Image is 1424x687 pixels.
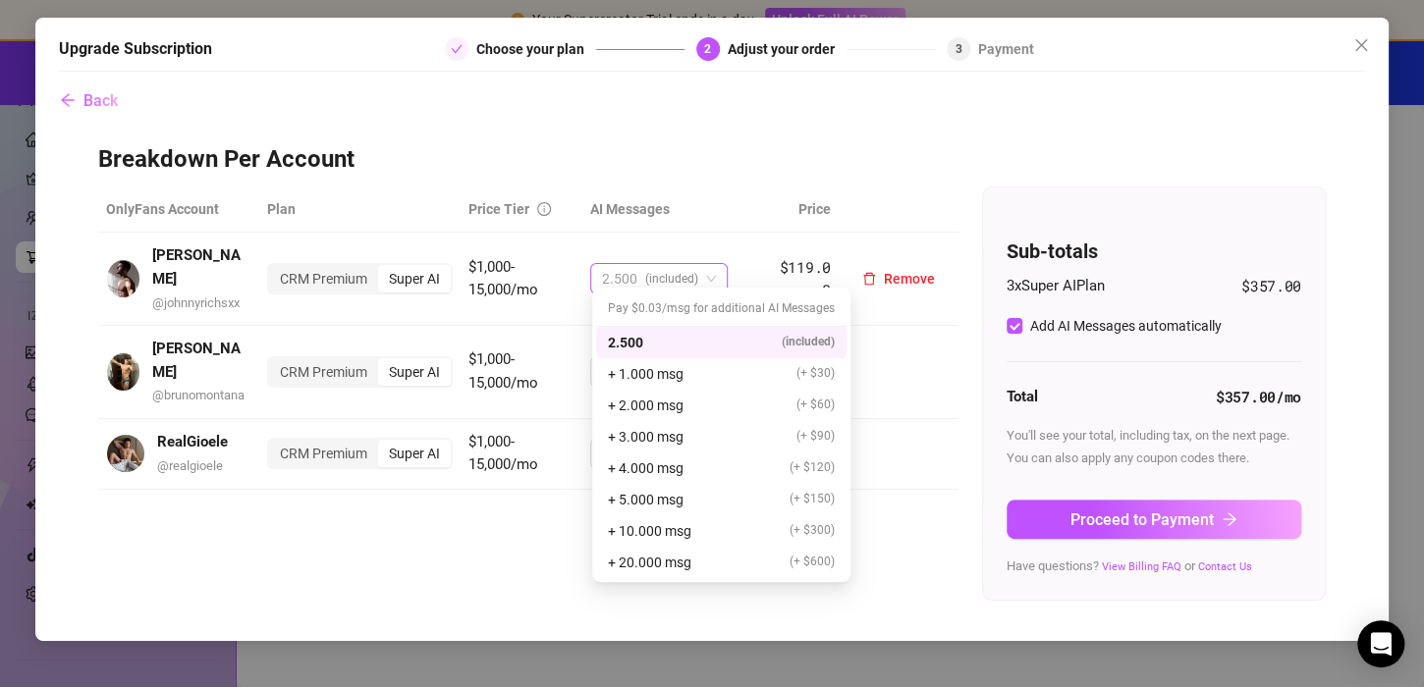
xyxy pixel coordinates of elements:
[60,92,76,108] span: arrow-left
[468,201,529,217] span: Price Tier
[269,265,378,292] div: CRM Premium
[782,333,835,351] span: (included)
[157,458,223,473] span: @ realgioele
[645,264,698,293] span: (included)
[468,350,538,392] span: $1,000-15,000/mo
[59,81,119,121] button: Back
[1070,510,1214,529] span: Proceed to Payment
[378,265,451,292] div: Super AI
[796,427,835,446] span: (+ $90)
[157,433,228,450] strong: RealGioele
[596,291,847,327] div: Pay $0.03/msg for additional AI Messages
[956,42,962,56] span: 3
[378,440,451,467] div: Super AI
[1198,560,1252,573] a: Contact Us
[1007,558,1252,573] span: Have questions? or
[107,260,139,297] img: avatar.jpg
[267,438,453,469] div: segmented control
[847,263,951,294] button: Remove
[1007,388,1038,405] strong: Total
[608,552,691,573] span: + 20.000 msg
[59,37,212,61] h5: Upgrade Subscription
[608,520,691,542] span: + 10.000 msg
[608,332,643,353] span: 2.500
[1353,37,1369,53] span: close
[152,246,241,288] strong: [PERSON_NAME]
[152,295,240,310] span: @ johnnyrichsxx
[451,43,463,55] span: check
[862,272,876,286] span: delete
[468,258,538,299] span: $1,000-15,000/mo
[780,257,831,300] span: $119.00
[1345,37,1377,53] span: Close
[267,263,453,294] div: segmented control
[728,37,847,61] div: Adjust your order
[608,395,684,416] span: + 2.000 msg
[1241,275,1301,298] span: $357.00
[468,433,538,474] span: $1,000-15,000/mo
[1357,620,1404,667] div: Open Intercom Messenger
[608,426,684,448] span: + 3.000 msg
[796,364,835,383] span: (+ $30)
[884,271,935,287] span: Remove
[796,396,835,414] span: (+ $60)
[608,363,684,385] span: + 1.000 msg
[269,358,378,386] div: CRM Premium
[476,37,596,61] div: Choose your plan
[378,358,451,386] div: Super AI
[602,264,637,293] span: 2.500
[98,144,1326,176] h3: Breakdown Per Account
[582,186,766,233] th: AI Messages
[1007,238,1301,265] h4: Sub-totals
[1102,560,1181,573] a: View Billing FAQ
[269,440,378,467] div: CRM Premium
[978,37,1034,61] div: Payment
[766,186,839,233] th: Price
[790,458,835,477] span: (+ $120)
[1007,428,1289,464] span: You'll see your total, including tax, on the next page. You can also apply any coupon codes there.
[1007,500,1301,539] button: Proceed to Paymentarrow-right
[790,521,835,540] span: (+ $300)
[790,553,835,571] span: (+ $600)
[1222,511,1237,527] span: arrow-right
[1007,275,1105,298] span: 3 x Super AI Plan
[152,340,241,381] strong: [PERSON_NAME]
[267,356,453,388] div: segmented control
[107,435,144,472] img: avatar.jpg
[608,457,684,479] span: + 4.000 msg
[790,490,835,508] span: (+ $150)
[1030,315,1222,337] div: Add AI Messages automatically
[537,202,551,216] span: info-circle
[83,91,118,110] span: Back
[259,186,461,233] th: Plan
[107,353,139,391] img: avatar.jpg
[704,42,711,56] span: 2
[608,489,684,510] span: + 5.000 msg
[152,388,245,402] span: @ brunomontana
[98,186,258,233] th: OnlyFans Account
[1216,387,1301,406] strong: $357.00 /mo
[1345,29,1377,61] button: Close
